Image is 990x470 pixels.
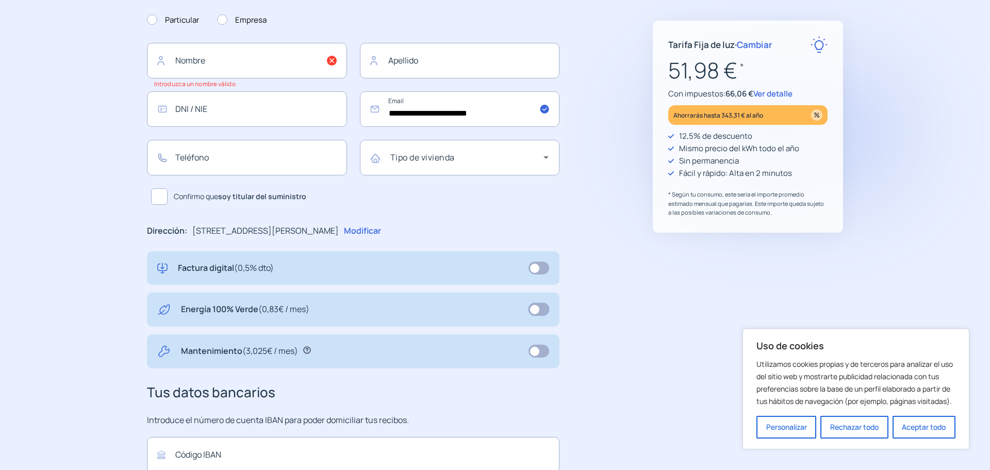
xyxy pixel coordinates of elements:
[753,88,793,99] span: Ver detalle
[679,130,752,142] p: 12,5% de descuento
[147,414,559,427] p: Introduce el número de cuenta IBAN para poder domiciliar tus recibos.
[147,224,187,238] p: Dirección:
[178,262,274,275] p: Factura digital
[217,14,267,26] label: Empresa
[157,262,168,275] img: digital-invoice.svg
[668,88,828,100] p: Con impuestos:
[181,345,298,358] p: Mantenimiento
[756,358,955,408] p: Utilizamos cookies propias y de terceros para analizar el uso del sitio web y mostrarte publicida...
[811,36,828,53] img: rate-E.svg
[737,39,772,51] span: Cambiar
[742,329,969,449] div: Uso de cookies
[192,224,339,238] p: [STREET_ADDRESS][PERSON_NAME]
[147,382,559,403] h3: Tus datos bancarios
[258,303,309,315] span: (0,83€ / mes)
[174,191,306,202] span: Confirmo que
[668,190,828,217] p: * Según tu consumo, este sería el importe promedio estimado mensual que pagarías. Este importe qu...
[893,416,955,439] button: Aceptar todo
[679,155,739,167] p: Sin permanencia
[157,345,171,358] img: tool.svg
[242,345,298,356] span: (3,025€ / mes)
[234,262,274,273] span: (0,5% dto)
[756,416,816,439] button: Personalizar
[390,152,455,163] mat-label: Tipo de vivienda
[820,416,888,439] button: Rechazar todo
[668,53,828,88] p: 51,98 €
[154,80,236,88] small: Introduzca un nombre válido
[147,14,199,26] label: Particular
[725,88,753,99] span: 66,06 €
[679,142,799,155] p: Mismo precio del kWh todo el año
[679,167,792,180] p: Fácil y rápido: Alta en 2 minutos
[668,38,772,52] p: Tarifa Fija de luz ·
[811,109,822,121] img: percentage_icon.svg
[756,339,955,352] p: Uso de cookies
[181,303,309,316] p: Energía 100% Verde
[218,191,306,201] b: soy titular del suministro
[673,109,763,121] p: Ahorrarás hasta 343,31 € al año
[344,224,381,238] p: Modificar
[157,303,171,316] img: energy-green.svg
